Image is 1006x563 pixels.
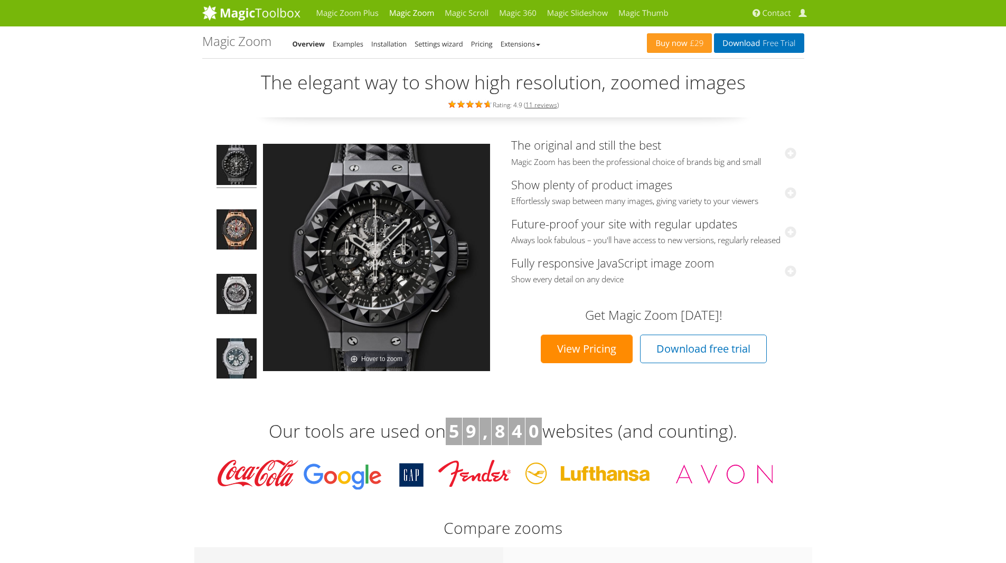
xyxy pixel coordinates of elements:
a: Overview [293,39,325,49]
a: 11 reviews [525,100,557,109]
img: MagicToolbox.com - Image tools for your website [202,5,300,21]
b: 5 [449,419,459,443]
a: Hover to zoom [263,144,490,371]
h3: Our tools are used on websites (and counting). [202,418,804,445]
a: Fully responsive JavaScript image zoomShow every detail on any device [511,255,796,285]
b: 9 [466,419,476,443]
b: 8 [495,419,505,443]
a: DownloadFree Trial [714,33,804,53]
a: Extensions [501,39,540,49]
span: Magic Zoom has been the professional choice of brands big and small [511,157,796,168]
img: Big Bang Depeche Mode - Magic Zoom Demo [217,145,257,188]
span: Always look fabulous – you'll have access to new versions, regularly released [511,235,796,246]
span: Show every detail on any device [511,274,796,285]
span: Contact [763,8,791,19]
img: Magic Toolbox Customers [210,456,796,493]
h2: Compare zooms [202,519,804,537]
a: Installation [371,39,407,49]
a: Future-proof your site with regular updatesAlways look fabulous – you'll have access to new versi... [511,216,796,246]
h1: Magic Zoom [202,34,271,48]
a: Pricing [471,39,493,49]
span: Free Trial [760,39,795,48]
b: , [483,419,488,443]
img: Big Bang Unico Titanium - Magic Zoom Demo [217,274,257,317]
a: Show plenty of product imagesEffortlessly swap between many images, giving variety to your viewers [511,177,796,207]
a: View Pricing [541,335,633,363]
a: Settings wizard [415,39,463,49]
span: £29 [688,39,704,48]
a: Download free trial [640,335,767,363]
img: Big Bang Jeans - Magic Zoom Demo [217,338,257,382]
b: 0 [529,419,539,443]
a: Big Bang Ferrari King Gold Carbon [215,208,258,254]
h3: Get Magic Zoom [DATE]! [522,308,786,322]
b: 4 [512,419,522,443]
h2: The elegant way to show high resolution, zoomed images [202,72,804,93]
span: Effortlessly swap between many images, giving variety to your viewers [511,196,796,207]
a: Buy now£29 [647,33,712,53]
a: Examples [333,39,363,49]
a: Big Bang Jeans [215,337,258,383]
a: The original and still the bestMagic Zoom has been the professional choice of brands big and small [511,137,796,167]
img: Big Bang Ferrari King Gold Carbon [217,209,257,253]
a: Big Bang Depeche Mode [215,144,258,189]
div: Rating: 4.9 ( ) [202,98,804,110]
a: Big Bang Unico Titanium [215,273,258,318]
